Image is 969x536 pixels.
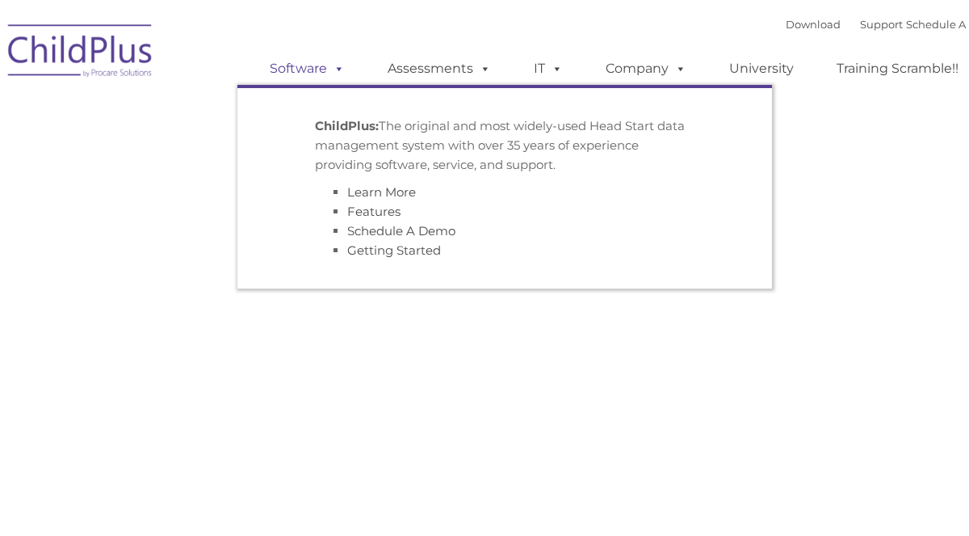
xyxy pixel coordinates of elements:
a: Software [254,53,361,85]
a: Features [347,204,401,219]
a: Download [786,18,841,31]
a: Company [589,53,703,85]
a: Getting Started [347,243,441,258]
a: Learn More [347,184,416,200]
p: The original and most widely-used Head Start data management system with over 35 years of experie... [315,116,694,175]
strong: ChildPlus: [315,118,379,133]
a: Schedule A Demo [347,223,455,238]
a: University [713,53,810,85]
a: Assessments [371,53,507,85]
a: IT [518,53,579,85]
a: Support [860,18,903,31]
